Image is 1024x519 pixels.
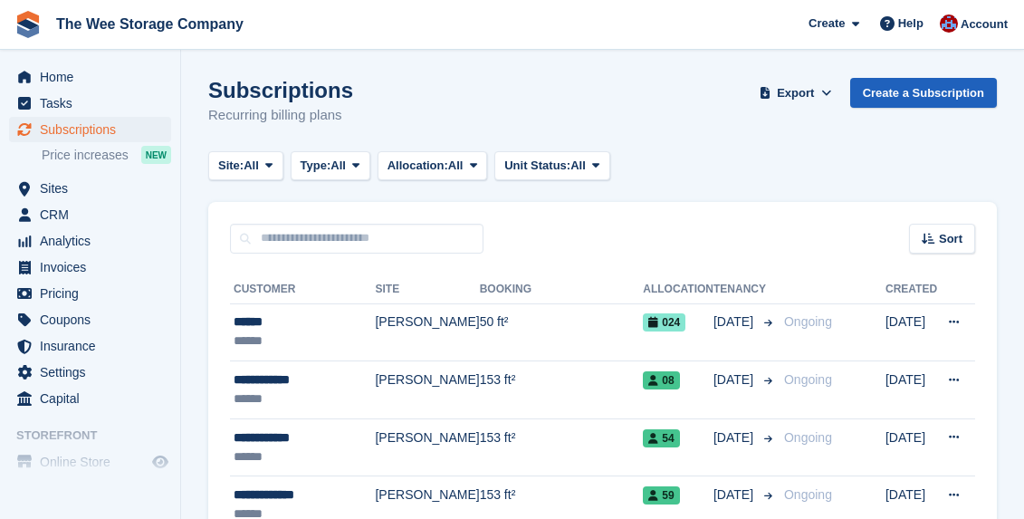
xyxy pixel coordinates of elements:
[9,202,171,227] a: menu
[330,157,346,175] span: All
[40,281,148,306] span: Pricing
[713,428,757,447] span: [DATE]
[504,157,570,175] span: Unit Status:
[939,230,962,248] span: Sort
[643,275,713,304] th: Allocation
[42,147,129,164] span: Price increases
[16,427,180,445] span: Storefront
[375,275,479,304] th: Site
[9,91,171,116] a: menu
[42,145,171,165] a: Price increases NEW
[40,333,148,359] span: Insurance
[149,451,171,473] a: Preview store
[9,307,171,332] a: menu
[9,255,171,280] a: menu
[375,303,479,361] td: [PERSON_NAME]
[777,84,814,102] span: Export
[9,386,171,411] a: menu
[643,486,679,505] span: 59
[480,418,644,476] td: 153 ft²
[9,449,171,475] a: menu
[40,255,148,280] span: Invoices
[713,275,777,304] th: Tenancy
[49,9,251,39] a: The Wee Storage Company
[375,418,479,476] td: [PERSON_NAME]
[448,157,464,175] span: All
[40,202,148,227] span: CRM
[9,360,171,385] a: menu
[301,157,331,175] span: Type:
[9,117,171,142] a: menu
[494,151,609,181] button: Unit Status: All
[375,361,479,419] td: [PERSON_NAME]
[940,14,958,33] img: Scott Ritchie
[9,281,171,306] a: menu
[9,64,171,90] a: menu
[378,151,488,181] button: Allocation: All
[885,418,937,476] td: [DATE]
[643,429,679,447] span: 54
[388,157,448,175] span: Allocation:
[40,91,148,116] span: Tasks
[230,275,375,304] th: Customer
[40,449,148,475] span: Online Store
[244,157,259,175] span: All
[643,313,685,332] span: 024
[40,307,148,332] span: Coupons
[40,117,148,142] span: Subscriptions
[141,146,171,164] div: NEW
[898,14,924,33] span: Help
[291,151,370,181] button: Type: All
[885,275,937,304] th: Created
[40,386,148,411] span: Capital
[713,370,757,389] span: [DATE]
[208,105,353,126] p: Recurring billing plans
[885,303,937,361] td: [DATE]
[9,176,171,201] a: menu
[40,360,148,385] span: Settings
[480,303,644,361] td: 50 ft²
[14,11,42,38] img: stora-icon-8386f47178a22dfd0bd8f6a31ec36ba5ce8667c1dd55bd0f319d3a0aa187defe.svg
[208,151,283,181] button: Site: All
[961,15,1008,34] span: Account
[9,333,171,359] a: menu
[713,485,757,505] span: [DATE]
[218,157,244,175] span: Site:
[643,371,679,389] span: 08
[9,228,171,254] a: menu
[850,78,997,108] a: Create a Subscription
[480,275,644,304] th: Booking
[713,312,757,332] span: [DATE]
[40,64,148,90] span: Home
[784,487,832,502] span: Ongoing
[784,430,832,445] span: Ongoing
[809,14,845,33] span: Create
[784,372,832,387] span: Ongoing
[480,361,644,419] td: 153 ft²
[756,78,836,108] button: Export
[40,228,148,254] span: Analytics
[784,314,832,329] span: Ongoing
[570,157,586,175] span: All
[208,78,353,102] h1: Subscriptions
[40,176,148,201] span: Sites
[885,361,937,419] td: [DATE]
